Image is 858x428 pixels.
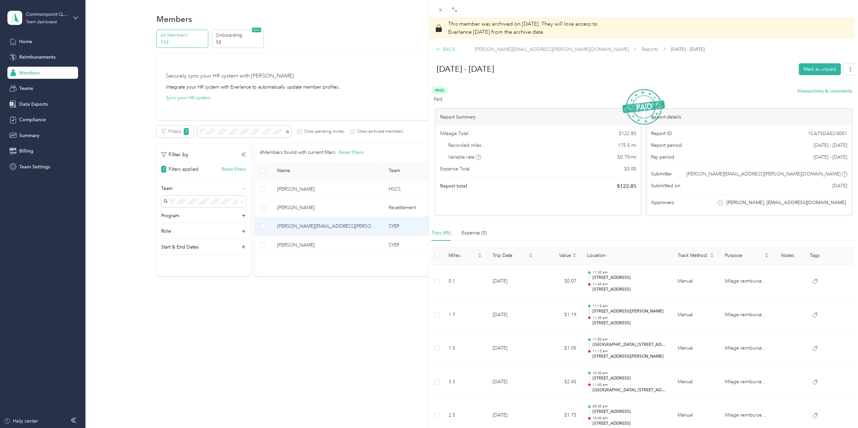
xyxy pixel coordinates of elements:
[618,142,636,149] span: 175.5 mi
[678,253,709,258] span: Track Method
[808,130,847,137] span: 1CA75DA02-0001
[582,246,673,265] th: Location
[820,390,858,428] iframe: Everlance-gr Chat Button Frame
[448,154,481,161] span: Variable rate
[719,265,774,298] td: Milage reimbursement for work
[440,183,467,190] span: Report total
[725,253,763,258] span: Purpose
[593,270,667,275] p: 11:30 am
[617,182,636,190] span: $ 122.85
[710,255,714,259] span: caret-down
[487,246,538,265] th: Trip Date
[617,154,636,161] span: $ 0.70 / mi
[593,404,667,409] p: 09:30 am
[671,46,705,53] span: [DATE] - [DATE]
[672,246,719,265] th: Track Method
[593,308,667,315] p: [STREET_ADDRESS][PERSON_NAME]
[487,298,538,332] td: [DATE]
[478,255,482,259] span: caret-down
[814,142,847,149] span: [DATE] - [DATE]
[538,246,581,265] th: Value
[799,63,841,75] button: Mark as unpaid
[719,298,774,332] td: Milage reimbursement for work
[593,421,667,427] p: [STREET_ADDRESS]
[443,332,488,365] td: 1.5
[430,61,794,77] h1: Jul 1 - 31, 2025
[593,383,667,387] p: 11:00 am
[686,170,841,177] span: [PERSON_NAME][EMAIL_ADDRESS][PERSON_NAME][DOMAIN_NAME]
[622,89,665,125] img: PaidStamp
[651,142,682,149] span: Report period
[764,252,768,256] span: caret-up
[672,365,719,399] td: Manual
[572,255,576,259] span: caret-down
[651,182,680,189] span: Submitted on
[593,375,667,382] p: [STREET_ADDRESS]
[529,252,533,256] span: caret-up
[543,253,571,258] span: Value
[443,265,488,298] td: 0.1
[593,349,667,354] p: 11:15 am
[538,265,581,298] td: $0.07
[593,304,667,308] p: 11:15 am
[448,20,598,36] p: This member was archived on [DATE] .
[431,87,448,94] span: Paid
[440,130,468,137] span: Mileage Total
[719,246,774,265] th: Purpose
[593,342,667,348] p: [GEOGRAPHIC_DATA], [STREET_ADDRESS]
[448,21,598,35] span: They will lose access to Everlance [DATE] from the archive date.
[529,255,533,259] span: caret-down
[572,252,576,256] span: caret-up
[619,130,636,137] span: $ 122.85
[672,265,719,298] td: Manual
[764,255,768,259] span: caret-down
[774,246,801,265] th: Notes
[651,199,674,206] span: Approvers
[449,253,477,258] span: Miles
[719,365,774,399] td: Milage reimbursement for work
[593,387,667,393] p: [GEOGRAPHIC_DATA], [STREET_ADDRESS]
[435,109,641,125] div: Report Summary
[593,409,667,415] p: [STREET_ADDRESS]
[593,416,667,421] p: 10:00 am
[462,229,487,237] div: Expense (0)
[593,316,667,320] p: 11:30 am
[646,109,852,125] div: Report details
[651,130,672,137] span: Report ID
[487,332,538,365] td: [DATE]
[443,298,488,332] td: 1.7
[440,165,470,172] span: Expense Total
[593,275,667,281] p: [STREET_ADDRESS]
[538,298,581,332] td: $1.19
[593,287,667,293] p: [STREET_ADDRESS]
[593,282,667,287] p: 11:45 am
[672,332,719,365] td: Manual
[538,332,581,365] td: $1.05
[832,182,847,189] span: [DATE]
[642,46,658,53] span: Reports
[719,332,774,365] td: Milage reimbursement for work
[726,199,846,206] span: [PERSON_NAME], [EMAIL_ADDRESS][DOMAIN_NAME]
[672,298,719,332] td: Manual
[431,229,451,237] div: Trips (85)
[651,170,672,177] span: Submitter
[448,142,481,149] span: Recorded miles
[593,337,667,342] p: 11:00 am
[475,46,629,53] span: [PERSON_NAME][EMAIL_ADDRESS][PERSON_NAME][DOMAIN_NAME]
[434,96,442,103] span: Paid
[593,320,667,326] p: [STREET_ADDRESS]
[443,365,488,399] td: 3.5
[710,252,714,256] span: caret-up
[487,265,538,298] td: [DATE]
[436,46,456,53] div: BACK
[443,246,488,265] th: Miles
[493,253,527,258] span: Trip Date
[801,246,828,265] th: Tags
[651,154,674,161] span: Pay period
[487,365,538,399] td: [DATE]
[478,252,482,256] span: caret-up
[538,365,581,399] td: $2.45
[593,371,667,375] p: 10:30 am
[814,154,847,161] span: [DATE] - [DATE]
[797,88,852,95] button: Viewactivity & comments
